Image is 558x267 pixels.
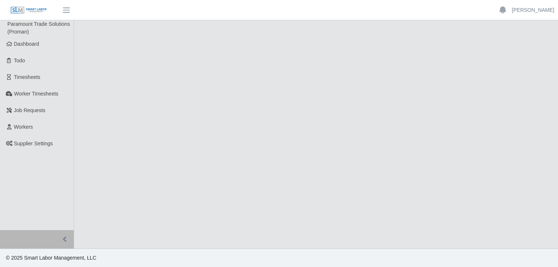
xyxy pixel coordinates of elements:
span: Paramount Trade Solutions (Proman) [7,21,70,35]
img: SLM Logo [10,6,47,14]
a: [PERSON_NAME] [512,6,554,14]
span: Supplier Settings [14,141,53,146]
span: Timesheets [14,74,41,80]
span: Todo [14,58,25,63]
span: Worker Timesheets [14,91,58,97]
span: Dashboard [14,41,39,47]
span: Workers [14,124,33,130]
span: Job Requests [14,107,46,113]
span: © 2025 Smart Labor Management, LLC [6,255,96,261]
